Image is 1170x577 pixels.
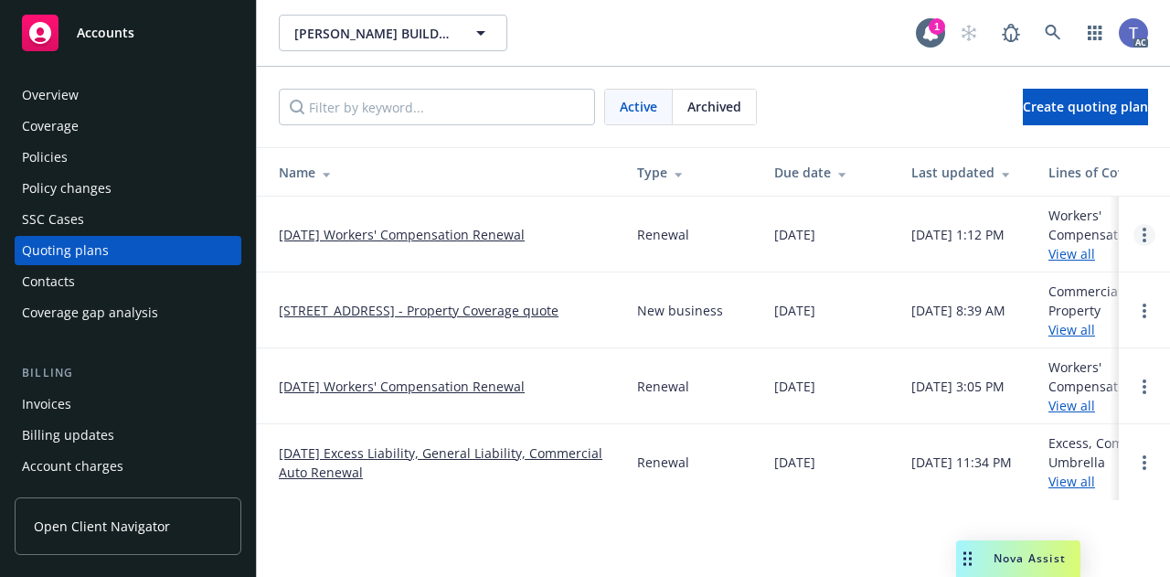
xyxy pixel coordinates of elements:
span: Accounts [77,26,134,40]
input: Filter by keyword... [279,89,595,125]
div: Coverage gap analysis [22,298,158,327]
div: SSC Cases [22,205,84,234]
button: [PERSON_NAME] BUILDERS, INC. [279,15,507,51]
div: Quoting plans [22,236,109,265]
a: Policy changes [15,174,241,203]
div: [DATE] [774,225,815,244]
a: [DATE] Excess Liability, General Liability, Commercial Auto Renewal [279,443,608,482]
a: Open options [1133,300,1155,322]
a: [DATE] Workers' Compensation Renewal [279,225,525,244]
span: [PERSON_NAME] BUILDERS, INC. [294,24,452,43]
div: Account charges [22,452,123,481]
a: Search [1035,15,1071,51]
div: Drag to move [956,540,979,577]
button: Nova Assist [956,540,1080,577]
a: View all [1048,397,1095,414]
a: Coverage [15,112,241,141]
div: 1 [929,15,945,31]
div: Contacts [22,267,75,296]
div: [DATE] 8:39 AM [911,301,1005,320]
div: Due date [774,163,882,182]
span: Create quoting plan [1023,98,1148,115]
div: Renewal [637,225,689,244]
a: Open options [1133,376,1155,398]
a: Quoting plans [15,236,241,265]
div: [DATE] [774,301,815,320]
a: Invoices [15,390,241,419]
div: Renewal [637,453,689,472]
div: Type [637,163,745,182]
a: Policies [15,143,241,172]
div: Billing updates [22,421,114,450]
a: Open options [1133,224,1155,246]
a: Coverage gap analysis [15,298,241,327]
a: Start snowing [951,15,987,51]
a: View all [1048,245,1095,262]
div: [DATE] 1:12 PM [911,225,1005,244]
span: Open Client Navigator [34,517,170,536]
a: Switch app [1077,15,1113,51]
div: [DATE] [774,453,815,472]
a: Report a Bug [993,15,1029,51]
div: [DATE] 3:05 PM [911,377,1005,396]
a: Create quoting plan [1023,89,1148,125]
div: Billing [15,364,241,382]
div: Coverage [22,112,79,141]
span: Nova Assist [994,550,1066,566]
div: [DATE] [774,377,815,396]
a: Open options [1133,452,1155,474]
a: Contacts [15,267,241,296]
span: Active [620,97,657,116]
div: Last updated [911,163,1019,182]
a: View all [1048,473,1095,490]
img: photo [1119,18,1148,48]
a: Accounts [15,7,241,59]
div: Policies [22,143,68,172]
a: SSC Cases [15,205,241,234]
div: Renewal [637,377,689,396]
a: Account charges [15,452,241,481]
div: Overview [22,80,79,110]
a: [STREET_ADDRESS] - Property Coverage quote [279,301,558,320]
div: Name [279,163,608,182]
div: New business [637,301,723,320]
a: View all [1048,321,1095,338]
div: Invoices [22,390,71,419]
div: Policy changes [22,174,112,203]
a: [DATE] Workers' Compensation Renewal [279,377,525,396]
div: [DATE] 11:34 PM [911,453,1012,472]
a: Overview [15,80,241,110]
span: Archived [687,97,741,116]
a: Billing updates [15,421,241,450]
